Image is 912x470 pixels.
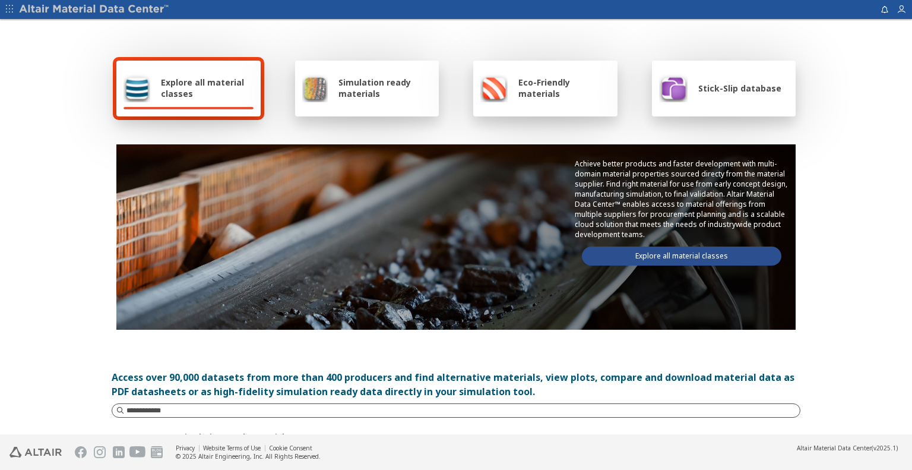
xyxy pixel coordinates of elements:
img: Altair Material Data Center [19,4,170,15]
div: © 2025 Altair Engineering, Inc. All Rights Reserved. [176,452,321,460]
div: (v2025.1) [797,444,898,452]
span: Altair Material Data Center [797,444,872,452]
img: Altair Engineering [9,447,62,458]
span: Explore all material classes [161,77,254,99]
img: Simulation ready materials [302,74,328,102]
a: Website Terms of Use [203,444,261,452]
span: Eco-Friendly materials [518,77,610,99]
span: Stick-Slip database [698,83,781,94]
a: Cookie Consent [269,444,312,452]
div: Access over 90,000 datasets from more than 400 producers and find alternative materials, view plo... [112,370,800,399]
a: Privacy [176,444,195,452]
img: Eco-Friendly materials [480,74,508,102]
span: Simulation ready materials [338,77,432,99]
img: Stick-Slip database [659,74,688,102]
img: Explore all material classes [123,74,150,102]
p: Achieve better products and faster development with multi-domain material properties sourced dire... [575,159,788,239]
p: Instant access to simulations ready materials [112,432,800,442]
a: Explore all material classes [582,247,781,266]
